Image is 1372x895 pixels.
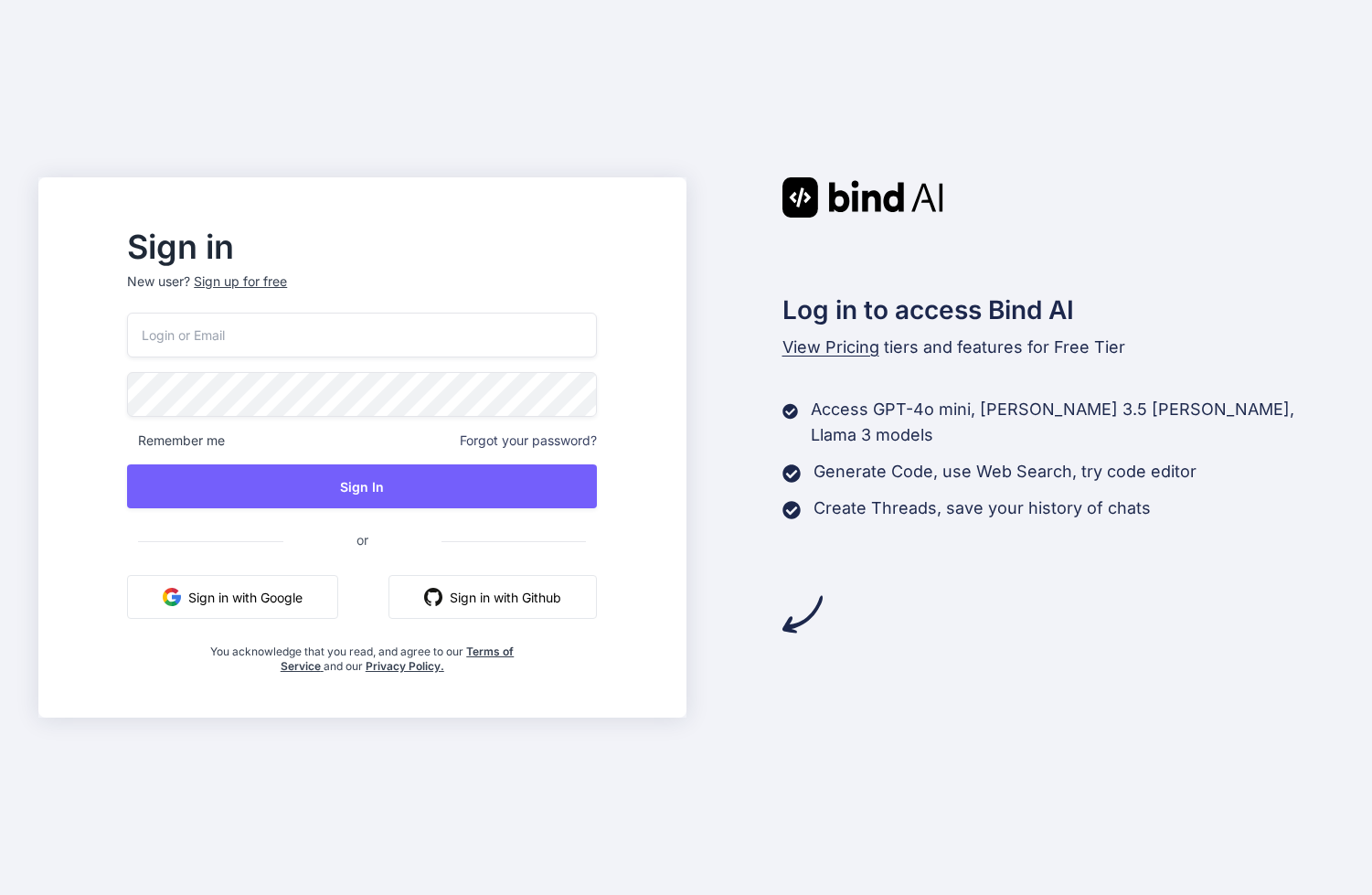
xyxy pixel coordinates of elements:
img: Bind AI logo [782,177,943,218]
span: View Pricing [782,337,879,357]
a: Terms of Service [281,645,515,673]
button: Sign in with Github [388,575,597,619]
span: Forgot your password? [460,432,597,450]
div: Sign up for free [194,272,287,291]
p: Access GPT-4o mini, [PERSON_NAME] 3.5 [PERSON_NAME], Llama 3 models [811,397,1334,448]
p: tiers and features for Free Tier [782,335,1335,360]
a: Privacy Policy. [366,659,444,673]
img: arrow [782,594,823,634]
span: Remember me [127,432,225,450]
span: or [283,517,441,562]
img: google [163,588,181,606]
h2: Sign in [127,232,597,261]
p: Create Threads, save your history of chats [814,495,1151,521]
h2: Log in to access Bind AI [782,291,1335,329]
p: Generate Code, use Web Search, try code editor [814,459,1197,485]
button: Sign In [127,464,597,508]
div: You acknowledge that you read, and agree to our and our [206,634,519,674]
img: github [424,588,442,606]
p: New user? [127,272,597,313]
input: Login or Email [127,313,597,357]
button: Sign in with Google [127,575,338,619]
